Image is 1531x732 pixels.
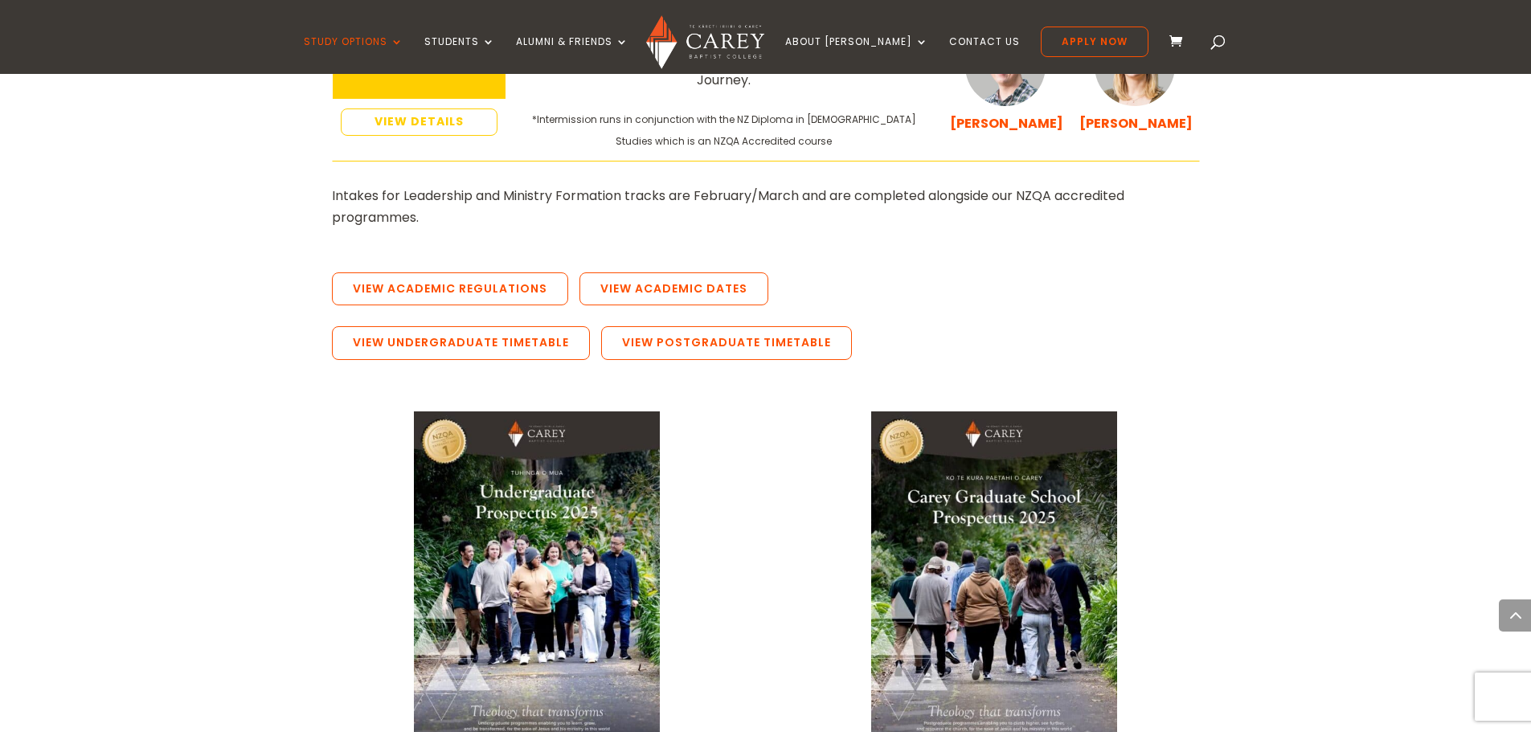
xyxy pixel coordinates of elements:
[601,326,852,360] a: View Postgraduate Timetable
[516,36,628,74] a: Alumni & Friends
[332,326,590,360] a: View Undergraduate Timetable
[1079,114,1193,133] a: [PERSON_NAME]
[304,36,403,74] a: Study Options
[949,36,1020,74] a: Contact Us
[515,108,932,152] div: *Intermission runs in conjunction with the NZ Diploma in [DEMOGRAPHIC_DATA] Studies which is an N...
[950,114,1063,133] a: [PERSON_NAME]
[424,36,495,74] a: Students
[341,108,498,136] a: VIEW DETAILS
[332,185,1200,228] p: Intakes for Leadership and Ministry Formation tracks are February/March and are completed alongsi...
[646,15,764,69] img: Carey Baptist College
[579,272,768,306] a: View Academic Dates
[785,36,928,74] a: About [PERSON_NAME]
[1041,27,1148,57] a: Apply Now
[332,272,568,306] a: View Academic Regulations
